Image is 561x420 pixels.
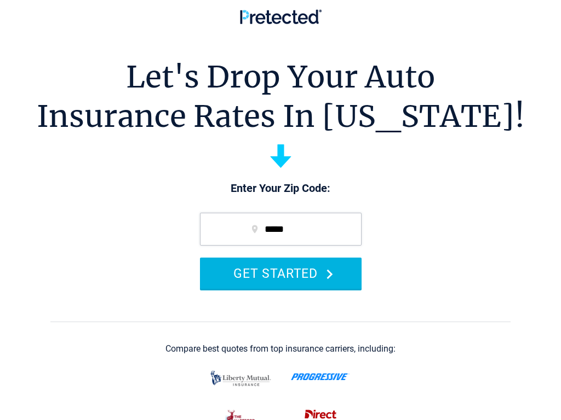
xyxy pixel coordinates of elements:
div: Compare best quotes from top insurance carriers, including: [165,344,396,354]
img: progressive [291,373,350,381]
h1: Let's Drop Your Auto Insurance Rates In [US_STATE]! [37,57,525,136]
img: liberty [208,365,274,392]
p: Enter Your Zip Code: [189,181,373,196]
img: Pretected Logo [240,9,322,24]
button: GET STARTED [200,258,362,289]
input: zip code [200,213,362,246]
